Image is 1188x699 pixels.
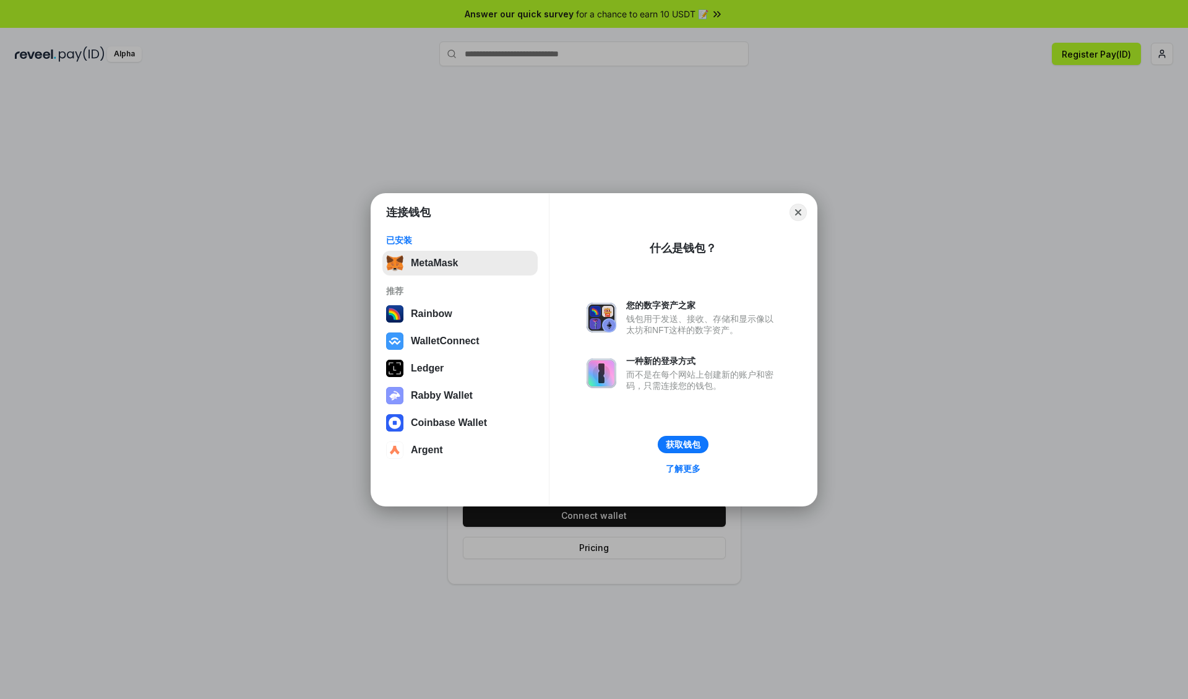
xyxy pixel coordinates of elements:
[411,336,480,347] div: WalletConnect
[587,303,616,332] img: svg+xml,%3Csvg%20xmlns%3D%22http%3A%2F%2Fwww.w3.org%2F2000%2Fsvg%22%20fill%3D%22none%22%20viewBox...
[650,241,717,256] div: 什么是钱包？
[666,463,700,474] div: 了解更多
[382,356,538,381] button: Ledger
[382,251,538,276] button: MetaMask
[386,360,403,377] img: svg+xml,%3Csvg%20xmlns%3D%22http%3A%2F%2Fwww.w3.org%2F2000%2Fsvg%22%20width%3D%2228%22%20height%3...
[626,300,780,311] div: 您的数字资产之家
[386,235,534,246] div: 已安装
[386,332,403,350] img: svg+xml,%3Csvg%20width%3D%2228%22%20height%3D%2228%22%20viewBox%3D%220%200%2028%2028%22%20fill%3D...
[382,438,538,462] button: Argent
[790,204,807,221] button: Close
[386,387,403,404] img: svg+xml,%3Csvg%20xmlns%3D%22http%3A%2F%2Fwww.w3.org%2F2000%2Fsvg%22%20fill%3D%22none%22%20viewBox...
[626,369,780,391] div: 而不是在每个网站上创建新的账户和密码，只需连接您的钱包。
[386,205,431,220] h1: 连接钱包
[411,417,487,428] div: Coinbase Wallet
[411,363,444,374] div: Ledger
[386,285,534,297] div: 推荐
[658,436,708,453] button: 获取钱包
[386,254,403,272] img: svg+xml,%3Csvg%20fill%3D%22none%22%20height%3D%2233%22%20viewBox%3D%220%200%2035%2033%22%20width%...
[386,305,403,323] img: svg+xml,%3Csvg%20width%3D%22120%22%20height%3D%22120%22%20viewBox%3D%220%200%20120%20120%22%20fil...
[411,390,473,401] div: Rabby Wallet
[626,355,780,367] div: 一种新的登录方式
[411,308,452,319] div: Rainbow
[382,302,538,326] button: Rainbow
[386,441,403,459] img: svg+xml,%3Csvg%20width%3D%2228%22%20height%3D%2228%22%20viewBox%3D%220%200%2028%2028%22%20fill%3D...
[626,313,780,336] div: 钱包用于发送、接收、存储和显示像以太坊和NFT这样的数字资产。
[386,414,403,432] img: svg+xml,%3Csvg%20width%3D%2228%22%20height%3D%2228%22%20viewBox%3D%220%200%2028%2028%22%20fill%3D...
[382,410,538,435] button: Coinbase Wallet
[382,383,538,408] button: Rabby Wallet
[658,461,708,477] a: 了解更多
[587,358,616,388] img: svg+xml,%3Csvg%20xmlns%3D%22http%3A%2F%2Fwww.w3.org%2F2000%2Fsvg%22%20fill%3D%22none%22%20viewBox...
[666,439,700,450] div: 获取钱包
[411,258,458,269] div: MetaMask
[382,329,538,354] button: WalletConnect
[411,445,443,456] div: Argent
